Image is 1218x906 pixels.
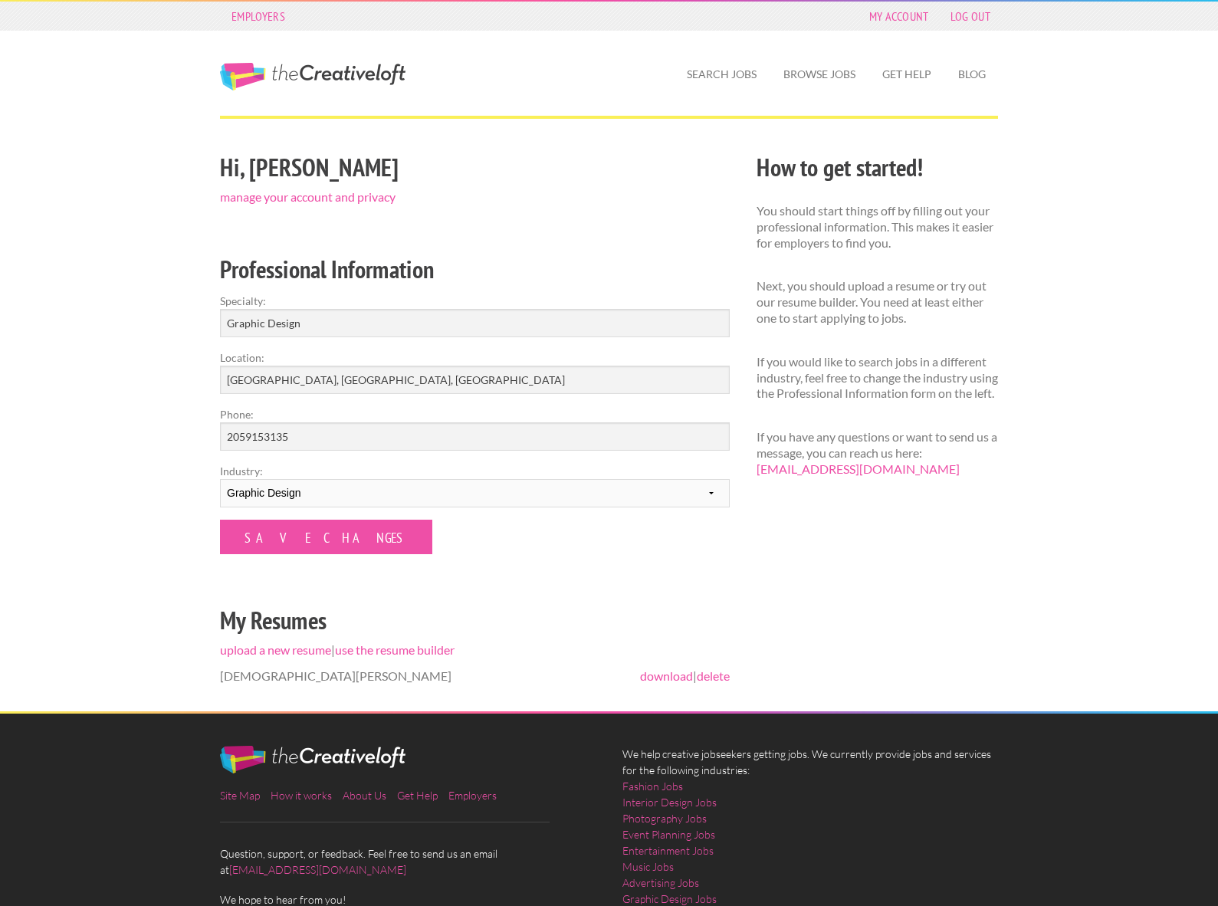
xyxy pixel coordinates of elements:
a: Blog [946,57,998,92]
span: | [640,668,730,684]
p: Next, you should upload a resume or try out our resume builder. You need at least either one to s... [757,278,998,326]
p: You should start things off by filling out your professional information. This makes it easier fo... [757,203,998,251]
a: Get Help [397,789,438,802]
a: [EMAIL_ADDRESS][DOMAIN_NAME] [229,863,406,876]
a: Entertainment Jobs [622,842,714,858]
div: | [207,148,744,711]
span: [DEMOGRAPHIC_DATA][PERSON_NAME] [220,668,451,683]
h2: Professional Information [220,252,730,287]
input: e.g. New York, NY [220,366,730,394]
a: The Creative Loft [220,63,405,90]
img: The Creative Loft [220,746,405,773]
h2: How to get started! [757,150,998,185]
a: Log Out [943,5,998,27]
a: Fashion Jobs [622,778,683,794]
label: Location: [220,350,730,366]
p: If you would like to search jobs in a different industry, feel free to change the industry using ... [757,354,998,402]
a: manage your account and privacy [220,189,396,204]
input: Save Changes [220,520,432,554]
a: download [640,668,693,683]
label: Specialty: [220,293,730,309]
a: [EMAIL_ADDRESS][DOMAIN_NAME] [757,461,960,476]
h2: My Resumes [220,603,730,638]
a: Site Map [220,789,260,802]
a: delete [697,668,730,683]
a: Music Jobs [622,858,674,875]
label: Industry: [220,463,730,479]
a: About Us [343,789,386,802]
a: My Account [862,5,937,27]
a: Event Planning Jobs [622,826,715,842]
a: Employers [224,5,293,27]
a: use the resume builder [335,642,455,657]
a: Advertising Jobs [622,875,699,891]
a: Photography Jobs [622,810,707,826]
label: Phone: [220,406,730,422]
a: Search Jobs [675,57,769,92]
a: Interior Design Jobs [622,794,717,810]
a: Employers [448,789,497,802]
a: Browse Jobs [771,57,868,92]
p: If you have any questions or want to send us a message, you can reach us here: [757,429,998,477]
input: Optional [220,422,730,451]
a: upload a new resume [220,642,331,657]
a: How it works [271,789,332,802]
h2: Hi, [PERSON_NAME] [220,150,730,185]
a: Get Help [870,57,944,92]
